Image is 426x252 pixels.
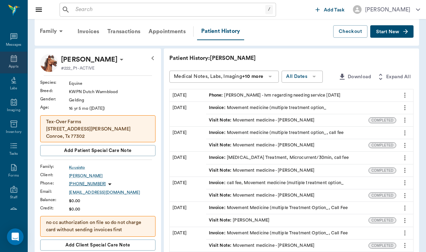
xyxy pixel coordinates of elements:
[197,23,244,40] a: Patient History
[399,89,410,101] button: more
[69,105,156,111] div: 16 yr 5 mo ([DATE])
[399,127,410,139] button: more
[8,173,19,178] div: Forms
[209,167,233,174] span: Visit Note :
[333,25,367,38] button: Checkout
[10,195,17,200] div: Staff
[174,72,263,81] div: Medical Notes, Labs, Imaging
[46,219,150,234] p: no cc authorization on file so do not charge card without sending invoices first
[386,73,411,81] span: Expand All
[209,205,348,211] div: Movement Medicine (multiple Treatment Option_, Call Fee
[365,6,410,14] div: [PERSON_NAME]
[399,190,410,201] button: more
[209,105,327,111] div: Movement medicine (multiple treatment option_
[399,177,410,189] button: more
[40,79,69,85] div: Species :
[374,71,414,83] button: Expand All
[169,54,377,62] p: Patient History: [PERSON_NAME]
[103,23,144,40] a: Transactions
[170,202,206,226] div: [DATE]
[46,118,150,140] p: Tex-Over Farms [STREET_ADDRESS][PERSON_NAME] Conroe, Tx 77302
[399,202,410,214] button: more
[73,23,103,40] a: Invoices
[209,154,227,161] span: Invoice :
[209,192,315,199] div: Movement medicine - [PERSON_NAME]
[6,129,21,135] div: Inventory
[40,188,69,195] div: Email :
[36,23,69,39] div: Family
[69,89,156,95] div: KWPN Dutch Warmblood
[209,180,344,186] div: call fee, Movement medicine (multiple treatment option_
[170,89,206,101] div: [DATE]
[370,25,414,38] button: Start New
[399,152,410,164] button: more
[40,96,69,102] div: Gender :
[40,163,69,170] div: Family :
[73,5,265,15] input: Search
[170,127,206,151] div: [DATE]
[7,228,24,245] div: Open Intercom Messenger
[64,147,131,154] span: Add patient Special Care Note
[335,71,374,83] button: Download
[170,152,206,176] div: [DATE]
[399,215,410,226] button: more
[65,241,130,249] span: Add client Special Care Note
[209,129,344,136] div: Movement medicine (multiple treatment option_, call fee
[399,114,410,126] button: more
[265,5,273,14] div: /
[399,164,410,176] button: more
[209,154,349,161] div: [MEDICAL_DATA] Treatment, Microcurrent/30min, call fee
[9,64,18,69] div: Appts
[40,172,69,178] div: Client :
[69,164,156,171] a: Kuusisto
[209,142,233,148] span: Visit Note :
[209,142,315,148] div: Movement medicine - [PERSON_NAME]
[40,205,69,211] div: Credit :
[61,65,95,71] p: #222_P1 - ACTIVE
[40,145,156,156] button: Add patient Special Care Note
[209,230,227,236] span: Invoice :
[209,92,224,99] span: Phone :
[69,97,156,103] div: Gelding
[61,54,117,65] div: Ernie Kuusisto
[170,227,206,252] div: [DATE]
[209,117,233,124] span: Visit Note :
[40,240,156,251] button: Add client Special Care Note
[209,242,233,249] span: Visit Note :
[209,230,348,236] div: Movement Medicine (multiple Treatment Option_, Call Fee
[369,193,396,198] span: COMPLETED
[69,173,156,179] a: [PERSON_NAME]
[40,54,58,72] img: Profile Image
[209,117,315,124] div: Movement medicine - [PERSON_NAME]
[7,108,20,113] div: Imaging
[209,167,315,174] div: Movement medicine - [PERSON_NAME]
[69,80,156,87] div: Equine
[40,197,69,203] div: Balance :
[209,242,315,249] div: Movement medicine - [PERSON_NAME]
[209,217,270,224] div: [PERSON_NAME]
[6,42,22,47] div: Messages
[40,88,69,94] div: Breed :
[209,105,227,111] span: Invoice :
[369,218,396,223] span: COMPLETED
[209,217,233,224] span: Visit Note :
[209,205,227,211] span: Invoice :
[69,189,156,196] a: [EMAIL_ADDRESS][DOMAIN_NAME]
[9,151,18,156] div: Tasks
[32,3,46,17] button: Close drawer
[399,227,410,239] button: more
[209,129,227,136] span: Invoice :
[313,3,347,16] button: Add Task
[242,74,263,79] b: +10 more
[209,192,233,199] span: Visit Note :
[10,86,17,91] div: Labs
[399,240,410,251] button: more
[170,102,206,126] div: [DATE]
[144,23,190,40] div: Appointments
[282,71,323,83] button: All Dates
